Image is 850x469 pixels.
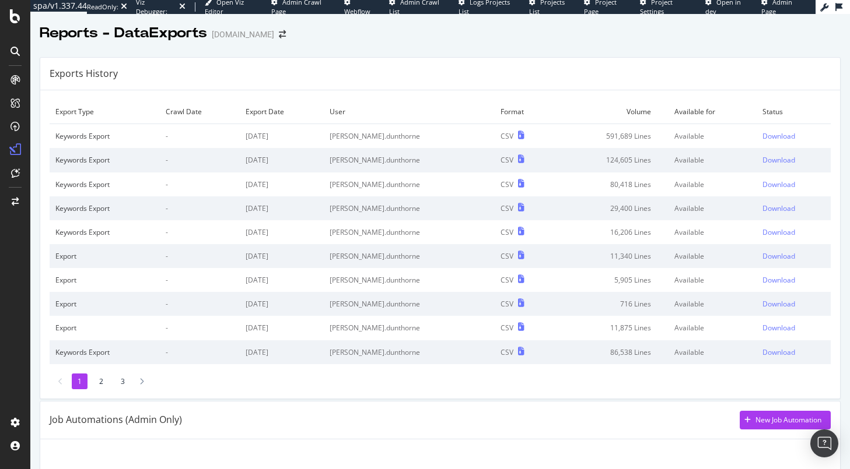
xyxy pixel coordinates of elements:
div: Available [674,347,751,357]
td: 124,605 Lines [554,148,669,172]
td: [DATE] [240,172,324,196]
td: - [160,244,240,268]
button: New Job Automation [740,411,831,429]
td: [DATE] [240,340,324,364]
td: [DATE] [240,196,324,220]
a: Download [762,347,825,357]
span: Webflow [344,7,370,16]
td: [PERSON_NAME].dunthorne [324,340,495,364]
td: [DATE] [240,148,324,172]
div: Open Intercom Messenger [810,429,838,457]
li: 2 [93,373,109,389]
div: Available [674,203,751,213]
div: CSV [501,155,513,165]
td: [PERSON_NAME].dunthorne [324,172,495,196]
td: 5,905 Lines [554,268,669,292]
div: CSV [501,251,513,261]
a: Download [762,323,825,333]
div: Download [762,299,795,309]
div: CSV [501,275,513,285]
div: CSV [501,179,513,189]
div: Exports History [50,67,118,80]
div: [DOMAIN_NAME] [212,29,274,40]
td: - [160,292,240,316]
div: Download [762,347,795,357]
div: Available [674,251,751,261]
div: Available [674,155,751,165]
div: New Job Automation [755,415,821,425]
div: Keywords Export [55,203,154,213]
td: 11,875 Lines [554,316,669,340]
td: - [160,268,240,292]
div: Keywords Export [55,155,154,165]
div: Download [762,251,795,261]
div: Keywords Export [55,227,154,237]
div: Reports - DataExports [40,23,207,43]
div: CSV [501,347,513,357]
td: Export Date [240,100,324,124]
a: Download [762,251,825,261]
div: Available [674,131,751,141]
div: CSV [501,203,513,213]
td: [PERSON_NAME].dunthorne [324,292,495,316]
div: Available [674,323,751,333]
td: [PERSON_NAME].dunthorne [324,316,495,340]
div: Download [762,131,795,141]
td: Status [757,100,831,124]
div: Download [762,155,795,165]
td: [PERSON_NAME].dunthorne [324,268,495,292]
a: Download [762,203,825,213]
div: Export [55,275,154,285]
a: Download [762,155,825,165]
td: 16,206 Lines [554,220,669,244]
td: Available for [669,100,757,124]
li: 1 [72,373,88,389]
td: [DATE] [240,316,324,340]
div: Download [762,323,795,333]
a: Download [762,179,825,189]
td: [DATE] [240,124,324,149]
td: - [160,124,240,149]
div: Available [674,179,751,189]
li: 3 [115,373,131,389]
div: CSV [501,131,513,141]
div: Job Automations (Admin Only) [50,413,182,426]
a: Download [762,299,825,309]
div: CSV [501,227,513,237]
div: Keywords Export [55,347,154,357]
td: [DATE] [240,268,324,292]
div: Download [762,227,795,237]
td: 591,689 Lines [554,124,669,149]
td: 80,418 Lines [554,172,669,196]
a: Download [762,227,825,237]
td: 29,400 Lines [554,196,669,220]
div: Download [762,203,795,213]
td: Format [495,100,554,124]
td: Volume [554,100,669,124]
td: [PERSON_NAME].dunthorne [324,148,495,172]
td: - [160,340,240,364]
a: Download [762,275,825,285]
div: Keywords Export [55,179,154,189]
div: Keywords Export [55,131,154,141]
div: arrow-right-arrow-left [279,30,286,38]
td: [PERSON_NAME].dunthorne [324,244,495,268]
td: User [324,100,495,124]
div: Export [55,323,154,333]
div: Available [674,275,751,285]
div: Export [55,251,154,261]
td: - [160,220,240,244]
td: - [160,196,240,220]
td: - [160,316,240,340]
td: 716 Lines [554,292,669,316]
div: Download [762,275,795,285]
td: 11,340 Lines [554,244,669,268]
td: [PERSON_NAME].dunthorne [324,220,495,244]
td: - [160,148,240,172]
td: 86,538 Lines [554,340,669,364]
td: [PERSON_NAME].dunthorne [324,124,495,149]
td: [DATE] [240,220,324,244]
td: [DATE] [240,244,324,268]
a: Download [762,131,825,141]
div: Download [762,179,795,189]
